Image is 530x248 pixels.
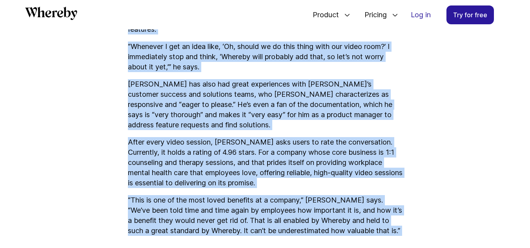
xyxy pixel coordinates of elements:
[128,42,403,72] p: “Whenever I get an idea like, ‘Oh, should we do this thing with our video room?’ I immediately st...
[128,79,403,130] p: [PERSON_NAME] has also had great experiences with [PERSON_NAME]’s customer success and solutions ...
[357,2,389,28] span: Pricing
[305,2,341,28] span: Product
[25,7,77,23] a: Whereby
[128,137,403,188] p: After every video session, [PERSON_NAME] asks users to rate the conversation. Currently, it holds...
[446,5,494,24] a: Try for free
[128,195,403,236] p: “This is one of the most loved benefits at a company,” [PERSON_NAME] says. “We’ve been told time ...
[25,7,77,20] svg: Whereby
[404,6,437,24] a: Log in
